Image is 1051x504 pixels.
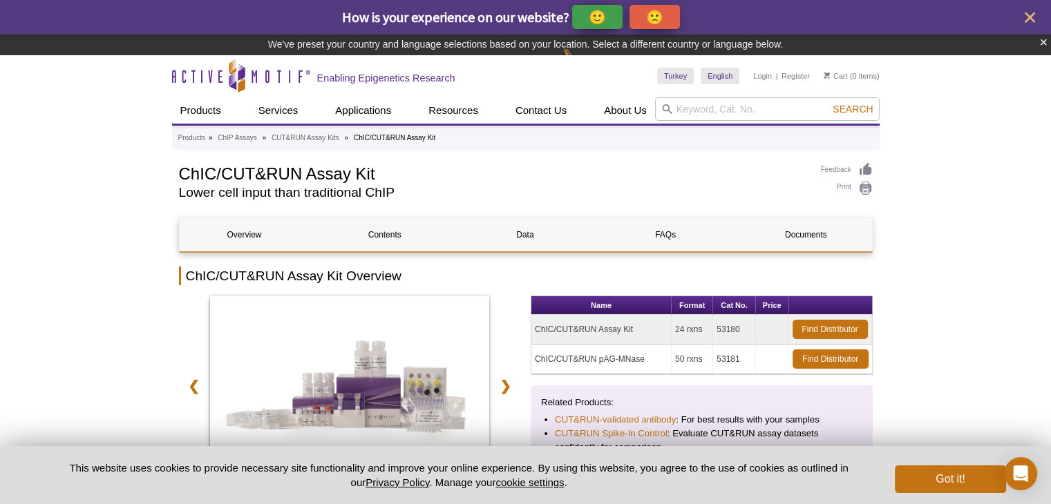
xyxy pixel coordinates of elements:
p: Related Products: [541,396,862,409]
a: Cart [824,71,848,81]
td: 50 rxns [672,345,713,374]
a: Resources [420,97,486,124]
li: : Evaluate CUT&RUN assay datasets confidently for comparison [555,427,849,454]
span: Search [833,104,873,115]
a: Register [782,71,810,81]
img: ChIC/CUT&RUN Assay Kit [210,295,490,482]
a: Print [821,181,873,196]
a: ❮ [179,370,209,402]
a: ChIC/CUT&RUN Assay Kit [210,295,490,486]
a: Products [178,132,205,144]
th: Format [672,296,713,315]
p: 🙁 [646,8,663,26]
li: » [209,134,213,142]
img: Your Cart [824,72,830,79]
h2: Lower cell input than traditional ChIP [179,186,807,199]
li: ChIC/CUT&RUN Assay Kit [354,134,435,142]
img: Change Here [562,45,599,77]
a: FAQs [600,218,730,251]
button: Search [829,103,877,115]
li: » [263,134,267,142]
td: 53181 [713,345,756,374]
button: cookie settings [495,476,564,488]
input: Keyword, Cat. No. [655,97,880,121]
th: Cat No. [713,296,756,315]
span: How is your experience on our website? [342,8,569,26]
a: Privacy Policy [366,476,429,488]
a: ChIP Assays [218,132,257,144]
li: » [345,134,349,142]
button: Got it! [895,465,1005,493]
a: Login [753,71,772,81]
p: This website uses cookies to provide necessary site functionality and improve your online experie... [46,461,873,490]
a: Data [460,218,590,251]
a: Documents [741,218,871,251]
a: Contents [320,218,450,251]
a: Services [250,97,307,124]
div: Open Intercom Messenger [1004,457,1037,490]
td: 24 rxns [672,315,713,345]
h2: ChIC/CUT&RUN Assay Kit Overview [179,266,873,285]
a: CUT&RUN Assay Kits [272,132,339,144]
a: About Us [596,97,655,124]
h2: Enabling Epigenetics Research [317,72,455,84]
button: × [1039,35,1048,50]
li: : For best results with your samples [555,413,849,427]
a: Find Distributor [793,320,868,339]
button: close [1021,9,1039,26]
a: Contact Us [507,97,575,124]
h1: ChIC/CUT&RUN Assay Kit [179,162,807,183]
td: 53180 [713,315,756,345]
p: 🙂 [589,8,606,26]
a: Applications [327,97,399,124]
li: (0 items) [824,68,880,84]
a: Products [172,97,229,124]
a: CUT&RUN Spike-In Control [555,427,667,440]
a: Turkey [657,68,694,84]
a: Find Distributor [793,349,869,369]
a: ❯ [491,370,520,402]
td: ChIC/CUT&RUN pAG-MNase [531,345,672,374]
a: Overview [180,218,310,251]
a: CUT&RUN-validated antibody [555,413,676,427]
th: Price [756,296,789,315]
li: | [776,68,778,84]
td: ChIC/CUT&RUN Assay Kit [531,315,672,345]
a: English [701,68,739,84]
th: Name [531,296,672,315]
a: Feedback [821,162,873,177]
